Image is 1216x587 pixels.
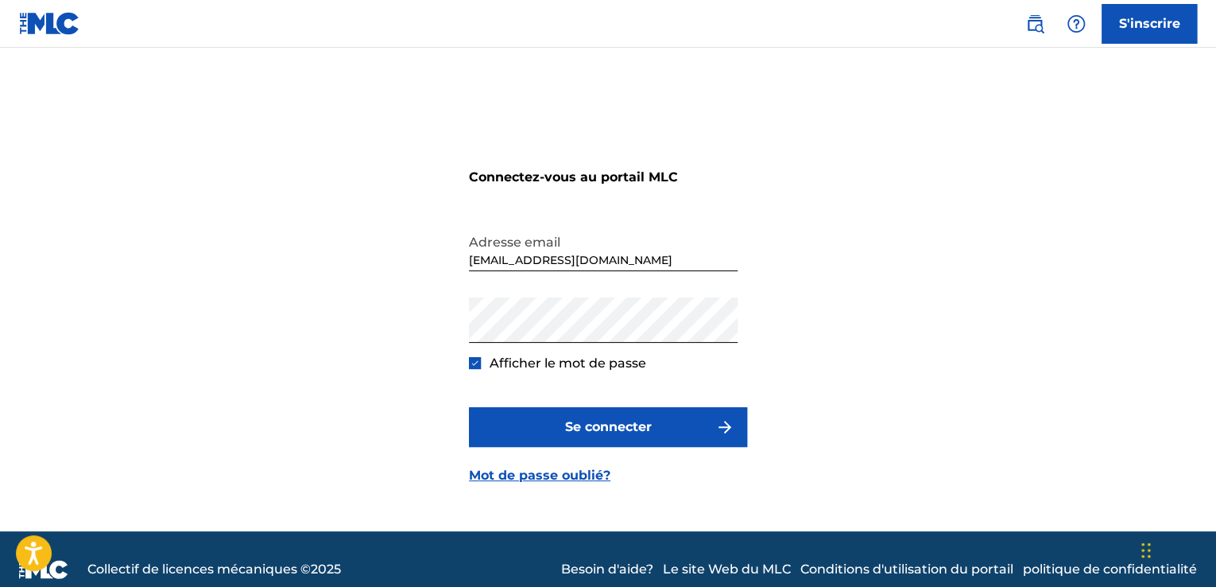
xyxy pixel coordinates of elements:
[87,562,311,577] font: Collectif de licences mécaniques ©
[469,407,747,447] button: Se connecter
[1141,527,1151,574] div: Traîner
[19,560,68,579] img: logo
[1119,16,1180,31] font: S'inscrire
[1102,4,1197,44] a: S'inscrire
[800,562,1013,577] font: Conditions d'utilisation du portail
[471,359,479,367] img: checkbox
[1023,560,1197,579] a: politique de confidentialité
[561,560,653,579] a: Besoin d'aide?
[565,419,652,434] font: Se connecter
[1023,562,1197,577] font: politique de confidentialité
[490,356,646,371] font: Afficher le mot de passe
[1137,511,1216,587] iframe: Widget de discussion
[311,562,341,577] font: 2025
[1067,14,1086,33] img: aide
[19,12,80,35] img: Logo du MLC
[1025,14,1044,33] img: recherche
[469,466,610,485] a: Mot de passe oublié?
[1019,8,1051,40] a: Recherche publique
[1060,8,1092,40] div: Aide
[469,468,610,483] font: Mot de passe oublié?
[800,560,1013,579] a: Conditions d'utilisation du portail
[715,418,734,437] img: f7272a7cc735f4ea7f67.svg
[469,169,678,185] font: Connectez-vous au portail MLC
[663,560,791,579] a: Le site Web du MLC
[561,562,653,577] font: Besoin d'aide?
[663,562,791,577] font: Le site Web du MLC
